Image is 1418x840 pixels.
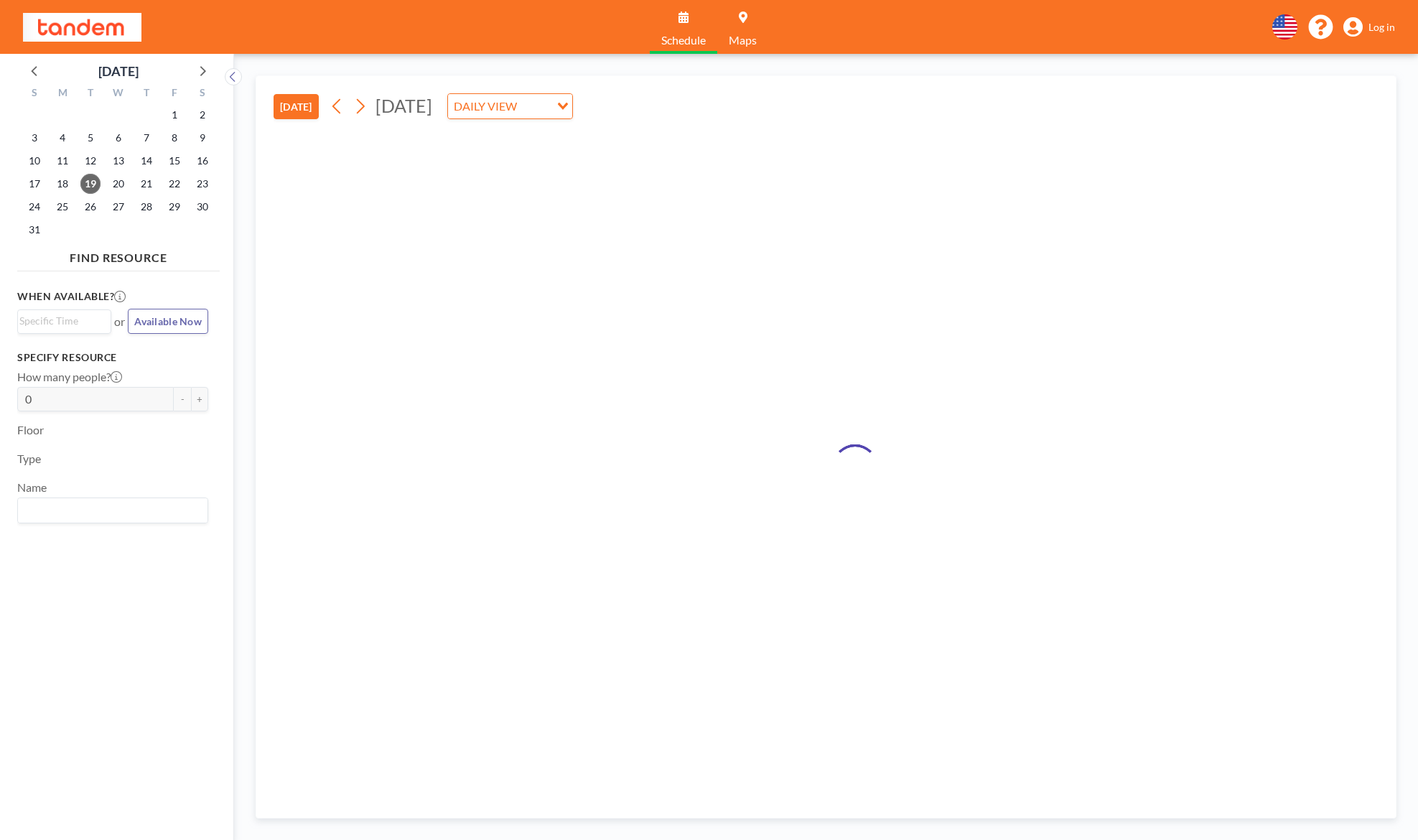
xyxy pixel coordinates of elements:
[80,151,101,171] span: Tuesday, August 12, 2025
[105,85,133,103] div: W
[1343,17,1395,37] a: Log in
[192,197,213,217] span: Saturday, August 30, 2025
[24,151,45,171] span: Sunday, August 10, 2025
[192,128,213,148] span: Saturday, August 9, 2025
[17,351,208,364] h3: Specify resource
[52,128,73,148] span: Monday, August 4, 2025
[274,94,319,119] button: [DATE]
[164,197,185,217] span: Friday, August 29, 2025
[80,174,101,194] span: Tuesday, August 19, 2025
[448,94,572,118] div: Search for option
[19,501,200,520] input: Search for option
[191,387,208,411] button: +
[18,310,111,332] div: Search for option
[164,174,185,194] span: Friday, August 22, 2025
[192,105,213,125] span: Saturday, August 2, 2025
[132,85,160,103] div: T
[21,85,49,103] div: S
[24,128,45,148] span: Sunday, August 3, 2025
[192,174,213,194] span: Saturday, August 23, 2025
[164,151,185,171] span: Friday, August 15, 2025
[77,85,105,103] div: T
[80,128,101,148] span: Tuesday, August 5, 2025
[80,197,101,217] span: Tuesday, August 26, 2025
[1368,21,1395,34] span: Log in
[114,314,125,329] span: or
[136,151,157,171] span: Thursday, August 14, 2025
[108,151,129,171] span: Wednesday, August 13, 2025
[52,151,73,171] span: Monday, August 11, 2025
[52,197,73,217] span: Monday, August 25, 2025
[128,309,208,334] button: Available Now
[18,498,207,523] div: Search for option
[160,85,188,103] div: F
[729,34,757,46] span: Maps
[661,34,706,46] span: Schedule
[24,220,45,240] span: Sunday, August 31, 2025
[17,245,220,265] h4: FIND RESOURCE
[108,197,129,217] span: Wednesday, August 27, 2025
[164,128,185,148] span: Friday, August 8, 2025
[24,197,45,217] span: Sunday, August 24, 2025
[17,480,47,495] label: Name
[23,13,141,42] img: organization-logo
[174,387,191,411] button: -
[136,128,157,148] span: Thursday, August 7, 2025
[136,197,157,217] span: Thursday, August 28, 2025
[98,61,139,81] div: [DATE]
[192,151,213,171] span: Saturday, August 16, 2025
[451,97,520,116] span: DAILY VIEW
[164,105,185,125] span: Friday, August 1, 2025
[521,97,549,116] input: Search for option
[108,174,129,194] span: Wednesday, August 20, 2025
[17,452,41,466] label: Type
[49,85,77,103] div: M
[24,174,45,194] span: Sunday, August 17, 2025
[108,128,129,148] span: Wednesday, August 6, 2025
[134,315,202,327] span: Available Now
[52,174,73,194] span: Monday, August 18, 2025
[17,423,44,437] label: Floor
[19,313,103,329] input: Search for option
[17,370,122,384] label: How many people?
[376,95,432,116] span: [DATE]
[136,174,157,194] span: Thursday, August 21, 2025
[188,85,216,103] div: S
